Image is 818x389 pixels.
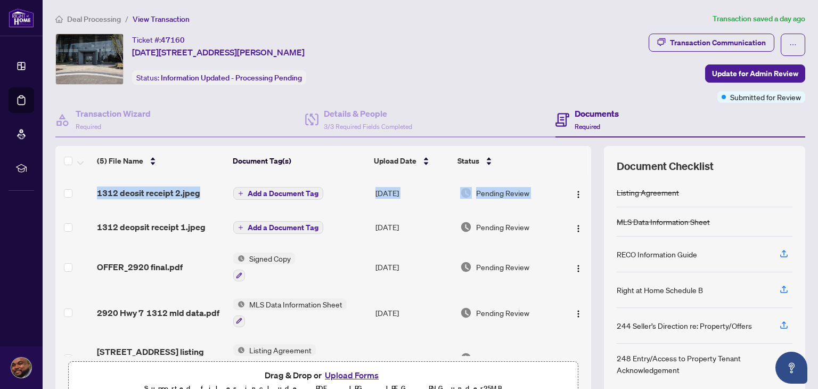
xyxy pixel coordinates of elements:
span: home [55,15,63,23]
span: 1312 deopsit receipt 1.jpeg [97,221,206,233]
h4: Details & People [324,107,412,120]
img: Logo [574,310,583,318]
span: 2920 Hwy 7 1312 mld data.pdf [97,306,219,319]
span: Add a Document Tag [248,190,318,197]
img: Status Icon [233,298,245,310]
button: Status IconListing Agreement [233,344,316,373]
button: Status IconSigned Copy [233,253,295,281]
img: Document Status [460,221,472,233]
span: Signed Copy [245,253,295,264]
button: Logo [570,304,587,321]
button: Logo [570,218,587,236]
span: Pending Review [476,187,529,199]
span: 1312 deosit receipt 2.jpeg [97,187,200,199]
span: MLS Data Information Sheet [245,298,347,310]
span: Pending Review [476,221,529,233]
td: [DATE] [371,210,456,244]
img: Status Icon [233,344,245,356]
li: / [125,13,128,25]
button: Open asap [775,352,807,384]
img: Document Status [460,307,472,319]
span: [STREET_ADDRESS] listing agreement.pdf [97,345,225,371]
img: Status Icon [233,253,245,264]
span: Status [457,155,479,167]
span: Upload Date [374,155,416,167]
span: Pending Review [476,352,529,364]
span: Required [575,123,600,131]
div: Status: [132,70,306,85]
span: 47160 [161,35,185,45]
span: View Transaction [133,14,190,24]
img: Logo [574,264,583,273]
span: (5) File Name [97,155,143,167]
span: Add a Document Tag [248,224,318,231]
span: Pending Review [476,307,529,319]
h4: Documents [575,107,619,120]
div: Transaction Communication [670,34,766,51]
span: [DATE][STREET_ADDRESS][PERSON_NAME] [132,46,305,59]
img: Document Status [460,261,472,273]
button: Logo [570,350,587,367]
td: [DATE] [371,244,456,290]
button: Logo [570,258,587,275]
div: MLS Data Information Sheet [617,216,710,228]
td: [DATE] [371,336,456,382]
th: (5) File Name [93,146,228,176]
img: Profile Icon [11,358,31,378]
img: Logo [574,190,583,199]
button: Add a Document Tag [233,187,323,200]
img: Logo [574,355,583,364]
img: logo [9,8,34,28]
span: OFFER_2920 final.pdf [97,261,183,273]
button: Upload Forms [322,368,382,382]
img: Document Status [460,352,472,364]
td: [DATE] [371,290,456,336]
img: Logo [574,224,583,233]
span: Drag & Drop or [265,368,382,382]
div: 244 Seller’s Direction re: Property/Offers [617,320,752,331]
button: Add a Document Tag [233,221,323,234]
td: [DATE] [371,176,456,210]
span: Listing Agreement [245,344,316,356]
th: Document Tag(s) [228,146,370,176]
th: Status [453,146,558,176]
button: Logo [570,184,587,201]
div: RECO Information Guide [617,248,697,260]
span: Required [76,123,101,131]
button: Transaction Communication [649,34,774,52]
span: ellipsis [789,41,797,48]
button: Update for Admin Review [705,64,805,83]
article: Transaction saved a day ago [713,13,805,25]
span: Document Checklist [617,159,714,174]
img: IMG-N12348967_1.jpg [56,34,123,84]
div: 248 Entry/Access to Property Tenant Acknowledgement [617,352,767,376]
div: Right at Home Schedule B [617,284,703,296]
span: Update for Admin Review [712,65,798,82]
th: Upload Date [370,146,453,176]
span: Submitted for Review [730,91,801,103]
span: 3/3 Required Fields Completed [324,123,412,131]
span: Information Updated - Processing Pending [161,73,302,83]
span: plus [238,191,243,196]
span: Pending Review [476,261,529,273]
img: Document Status [460,187,472,199]
span: plus [238,225,243,230]
button: Add a Document Tag [233,187,323,200]
button: Add a Document Tag [233,221,323,234]
div: Ticket #: [132,34,185,46]
button: Status IconMLS Data Information Sheet [233,298,347,327]
h4: Transaction Wizard [76,107,151,120]
div: Listing Agreement [617,187,679,198]
span: Deal Processing [67,14,121,24]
